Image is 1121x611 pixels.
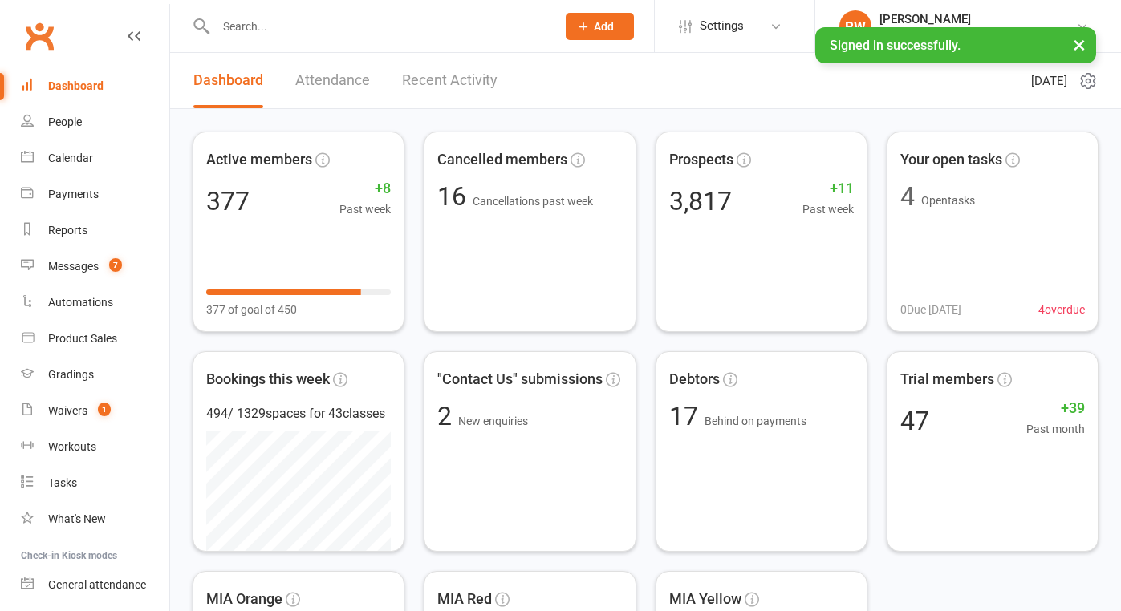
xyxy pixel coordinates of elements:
[1065,27,1094,62] button: ×
[900,148,1002,172] span: Your open tasks
[1031,71,1067,91] span: [DATE]
[48,404,87,417] div: Waivers
[48,115,82,128] div: People
[48,440,96,453] div: Workouts
[206,301,297,318] span: 377 of goal of 450
[669,588,741,611] span: MIA Yellow
[48,260,99,273] div: Messages
[900,301,961,318] span: 0 Due [DATE]
[206,188,250,214] div: 377
[48,332,117,345] div: Product Sales
[48,224,87,237] div: Reports
[295,53,370,108] a: Attendance
[437,368,603,391] span: "Contact Us" submissions
[21,501,169,537] a: What's New
[437,148,567,172] span: Cancelled members
[21,465,169,501] a: Tasks
[48,152,93,164] div: Calendar
[193,53,263,108] a: Dashboard
[206,148,312,172] span: Active members
[900,184,915,209] div: 4
[879,26,1076,41] div: Urban Muaythai - [GEOGRAPHIC_DATA]
[48,476,77,489] div: Tasks
[1038,301,1085,318] span: 4 overdue
[879,12,1076,26] div: [PERSON_NAME]
[566,13,634,40] button: Add
[458,415,528,427] span: New enquiries
[1026,420,1085,438] span: Past month
[21,176,169,212] a: Payments
[48,578,146,591] div: General attendance
[921,194,975,207] span: Open tasks
[21,249,169,285] a: Messages 7
[830,38,961,53] span: Signed in successfully.
[48,296,113,309] div: Automations
[700,8,744,44] span: Settings
[21,357,169,393] a: Gradings
[669,148,733,172] span: Prospects
[437,401,458,431] span: 2
[669,401,705,431] span: 17
[839,10,871,42] div: RW
[48,368,94,381] div: Gradings
[21,285,169,321] a: Automations
[211,15,545,38] input: Search...
[48,188,99,200] div: Payments
[21,321,169,357] a: Product Sales
[21,393,169,429] a: Waivers 1
[21,68,169,104] a: Dashboard
[802,200,854,218] span: Past week
[402,53,498,108] a: Recent Activity
[21,567,169,603] a: General attendance kiosk mode
[594,20,614,33] span: Add
[206,403,391,424] div: 494 / 1329 spaces for 43 classes
[21,140,169,176] a: Calendar
[473,195,593,208] span: Cancellations past week
[21,429,169,465] a: Workouts
[669,188,732,214] div: 3,817
[109,258,122,272] span: 7
[1026,397,1085,420] span: +39
[900,408,929,434] div: 47
[48,512,106,525] div: What's New
[206,588,282,611] span: MIA Orange
[802,177,854,200] span: +11
[21,212,169,249] a: Reports
[48,79,104,92] div: Dashboard
[437,181,473,212] span: 16
[206,368,330,391] span: Bookings this week
[339,200,391,218] span: Past week
[19,16,59,56] a: Clubworx
[437,588,492,611] span: MIA Red
[669,368,720,391] span: Debtors
[98,403,111,416] span: 1
[21,104,169,140] a: People
[900,368,994,391] span: Trial members
[339,177,391,200] span: +8
[705,415,806,427] span: Behind on payments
